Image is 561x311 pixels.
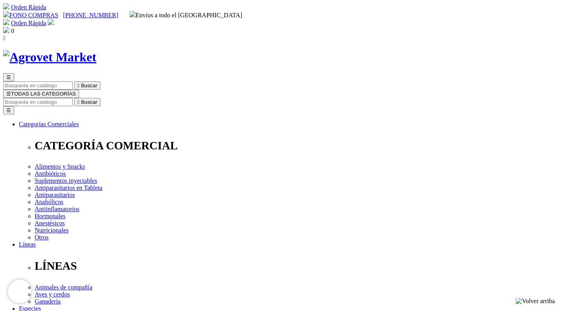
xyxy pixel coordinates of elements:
[35,298,61,305] a: Ganadería
[81,99,97,105] span: Buscar
[81,83,97,88] span: Buscar
[6,74,11,80] span: ☰
[130,11,136,17] img: delivery-truck.svg
[35,234,49,241] a: Otros
[35,139,558,152] p: CATEGORÍA COMERCIAL
[3,73,14,81] button: ☰
[74,81,100,90] button:  Buscar
[35,220,65,226] a: Anestésicos
[8,280,31,303] iframe: Brevo live chat
[11,28,14,34] span: 0
[35,284,93,291] a: Animales de compañía
[3,90,79,98] button: ☰TODAS LAS CATEGORÍAS
[48,19,54,25] img: user.svg
[48,20,54,26] a: Acceda a su cuenta de cliente
[35,163,85,170] a: Alimentos y Snacks
[3,35,6,41] i: 
[3,98,73,106] input: Buscar
[6,91,11,97] span: ☰
[63,12,118,18] a: [PHONE_NUMBER]
[35,199,63,205] a: Anabólicos
[11,20,46,26] a: Orden Rápida
[78,99,80,105] i: 
[74,98,100,106] button:  Buscar
[35,291,70,298] a: Aves y cerdos
[11,4,46,11] a: Orden Rápida
[19,241,36,248] a: Líneas
[3,27,9,33] img: shopping-bag.svg
[515,298,555,305] img: Volver arriba
[3,106,14,114] button: ☰
[19,121,79,127] a: Categorías Comerciales
[35,206,80,212] a: Antiinflamatorios
[35,259,558,272] p: LÍNEAS
[78,83,80,88] i: 
[35,227,69,234] a: Nutricionales
[35,184,102,191] a: Antiparasitarios en Tableta
[35,191,75,198] a: Antiparasitarios
[3,12,58,18] a: FONO COMPRAS
[3,50,96,64] img: Agrovet Market
[130,12,243,18] span: Envíos a todo el [GEOGRAPHIC_DATA]
[3,3,9,9] img: shopping-cart.svg
[3,19,9,25] img: shopping-cart.svg
[35,213,65,219] a: Hormonales
[35,177,97,184] a: Suplementos inyectables
[35,170,66,177] a: Antibióticos
[3,81,73,90] input: Buscar
[3,11,9,17] img: phone.svg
